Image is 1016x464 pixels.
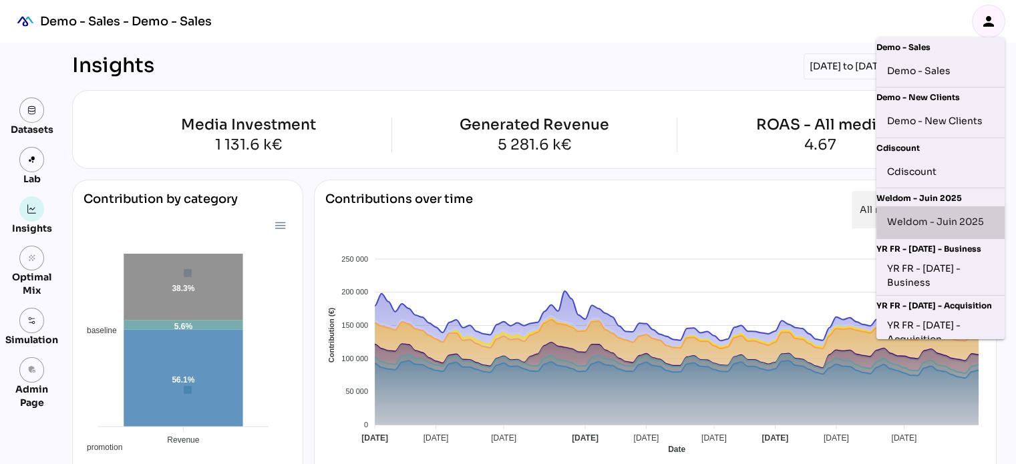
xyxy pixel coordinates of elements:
[11,123,53,136] div: Datasets
[27,316,37,325] img: settings.svg
[345,387,368,395] tspan: 50 000
[876,138,1005,156] div: Cdiscount
[460,118,609,132] div: Generated Revenue
[876,188,1005,206] div: Weldom - Juin 2025
[887,262,994,290] div: YR FR - [DATE] - Business
[460,138,609,152] div: 5 281.6 k€
[572,433,599,443] tspan: [DATE]
[981,13,997,29] i: person
[887,212,994,233] div: Weldom - Juin 2025
[27,365,37,375] i: admin_panel_settings
[341,288,368,296] tspan: 200 000
[11,7,40,36] div: mediaROI
[341,321,368,329] tspan: 150 000
[27,204,37,214] img: graph.svg
[755,118,884,132] div: ROAS - All media
[887,111,994,132] div: Demo - New Clients
[341,355,368,363] tspan: 100 000
[106,118,391,132] div: Media Investment
[891,433,916,443] tspan: [DATE]
[167,435,199,445] tspan: Revenue
[27,105,37,115] img: data.svg
[887,60,994,81] div: Demo - Sales
[824,433,849,443] tspan: [DATE]
[17,172,47,186] div: Lab
[27,155,37,164] img: lab.svg
[701,433,727,443] tspan: [DATE]
[491,433,516,443] tspan: [DATE]
[77,443,122,452] span: promotion
[761,433,788,443] tspan: [DATE]
[341,255,368,263] tspan: 250 000
[325,191,473,228] div: Contributions over time
[364,421,368,429] tspan: 0
[668,445,685,454] text: Date
[633,433,659,443] tspan: [DATE]
[804,53,892,79] div: [DATE] to [DATE]
[860,204,905,216] span: All media
[327,307,335,363] text: Contribution (€)
[876,87,1005,105] div: Demo - New Clients
[83,191,292,218] div: Contribution by category
[274,219,285,230] div: Menu
[5,333,58,346] div: Simulation
[887,161,994,182] div: Cdiscount
[876,296,1005,313] div: YR FR - [DATE] - Acquisition
[424,433,449,443] tspan: [DATE]
[876,239,1005,256] div: YR FR - [DATE] - Business
[887,318,994,346] div: YR FR - [DATE] - Acquisition
[755,138,884,152] div: 4.67
[12,222,52,235] div: Insights
[5,383,58,409] div: Admin Page
[40,13,212,29] div: Demo - Sales - Demo - Sales
[106,138,391,152] div: 1 131.6 k€
[876,37,1005,55] div: Demo - Sales
[27,254,37,263] i: grain
[5,270,58,297] div: Optimal Mix
[72,53,154,79] div: Insights
[361,433,388,443] tspan: [DATE]
[77,326,117,335] span: baseline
